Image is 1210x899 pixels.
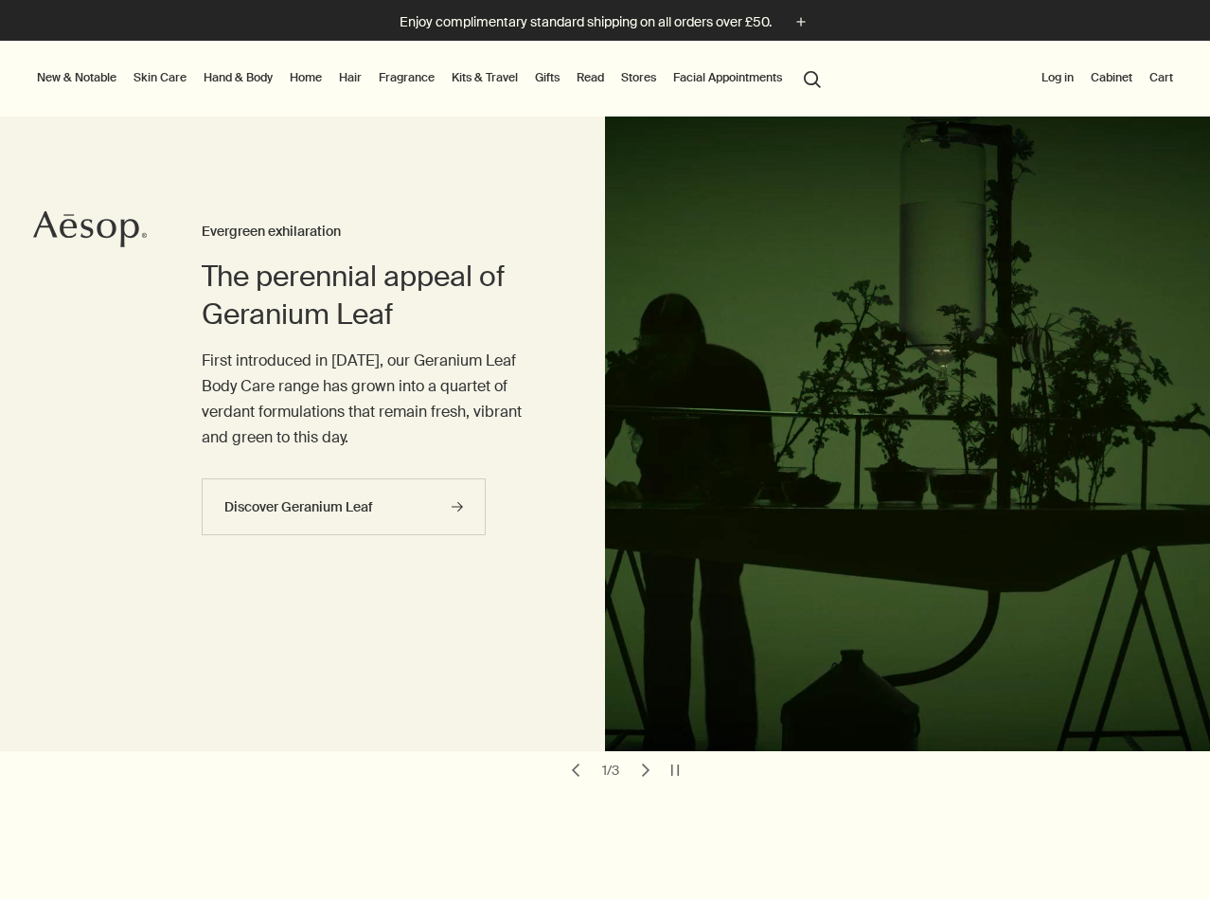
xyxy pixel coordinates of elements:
[400,11,811,33] button: Enjoy complimentary standard shipping on all orders over £50.
[795,60,829,96] button: Open search
[596,762,625,779] div: 1 / 3
[573,66,608,89] a: Read
[1038,66,1077,89] button: Log in
[33,210,147,248] svg: Aesop
[531,66,563,89] a: Gifts
[1146,66,1177,89] button: Cart
[286,66,326,89] a: Home
[33,66,120,89] button: New & Notable
[632,757,659,783] button: next slide
[448,66,522,89] a: Kits & Travel
[662,757,688,783] button: pause
[375,66,438,89] a: Fragrance
[400,12,772,32] p: Enjoy complimentary standard shipping on all orders over £50.
[1038,41,1177,117] nav: supplementary
[202,478,486,535] a: Discover Geranium Leaf
[202,221,529,243] h3: Evergreen exhilaration
[669,66,786,89] a: Facial Appointments
[33,210,147,253] a: Aesop
[1087,66,1136,89] a: Cabinet
[130,66,190,89] a: Skin Care
[33,41,829,117] nav: primary
[617,66,660,89] button: Stores
[335,66,365,89] a: Hair
[202,258,529,333] h2: The perennial appeal of Geranium Leaf
[200,66,276,89] a: Hand & Body
[562,757,589,783] button: previous slide
[202,348,529,451] p: First introduced in [DATE], our Geranium Leaf Body Care range has grown into a quartet of verdant...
